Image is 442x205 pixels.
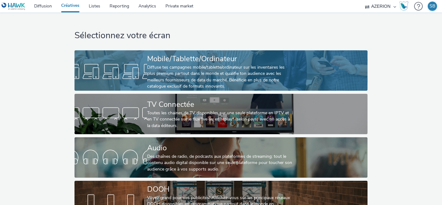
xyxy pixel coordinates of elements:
h1: Sélectionnez votre écran [74,30,368,42]
div: Mobile/Tablette/Ordinateur [147,53,292,64]
div: Des chaînes de radio, de podcasts aux plateformes de streaming: tout le contenu audio digital dis... [147,153,292,172]
a: Hawk Academy [399,1,411,11]
img: undefined Logo [2,2,25,10]
a: AudioDes chaînes de radio, de podcasts aux plateformes de streaming: tout le contenu audio digita... [74,137,368,178]
div: SB [430,2,435,11]
div: Toutes les chaines de TV disponibles sur une seule plateforme en IPTV et en TV connectée sur le f... [147,110,292,129]
div: TV Connectée [147,99,292,110]
div: Audio [147,143,292,153]
img: Hawk Academy [399,1,408,11]
div: DOOH [147,184,292,195]
div: Diffuse tes campagnes mobile/tablette/ordinateur sur les inventaires les plus premium partout dan... [147,64,292,90]
a: Mobile/Tablette/OrdinateurDiffuse tes campagnes mobile/tablette/ordinateur sur les inventaires le... [74,50,368,91]
a: TV ConnectéeToutes les chaines de TV disponibles sur une seule plateforme en IPTV et en TV connec... [74,94,368,134]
